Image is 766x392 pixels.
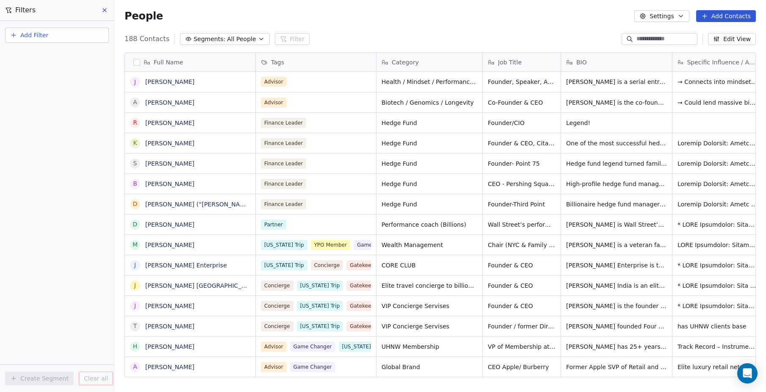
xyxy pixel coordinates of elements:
[133,159,137,168] div: S
[133,98,137,107] div: A
[382,180,477,188] span: Hedge Fund
[488,200,556,209] span: Founder-Third Point
[125,72,256,378] div: grid
[124,10,163,22] span: People
[261,179,306,189] span: Finance Leader
[566,200,667,209] span: Billionaire hedge fund manager and activist investor. Founded Third Point in [DATE], known for bo...
[392,58,419,67] span: Category
[133,362,137,371] div: A
[297,321,343,331] span: [US_STATE] Trip
[382,342,477,351] span: UHNW Membership
[678,139,758,147] span: Loremip Dolorsit: Ametcon adipisc elit sed Doeiusm temp inc utlab Etdolor magn a eni admini veni....
[382,302,477,310] span: VIP Concierge Servises
[133,240,138,249] div: M
[488,322,556,331] span: Founder / former Director of North American Membership for Quintessentially
[678,261,758,270] span: * LORE Ipsumdolor: Sitamet CONS: ad e “seddoeius tempo inc…utlaboreetdo mag aliquaenimad” mi VEN ...
[566,119,667,127] span: Legend!
[737,363,758,384] div: Open Intercom Messenger
[488,363,556,371] span: CEO Apple/ Burberry
[261,240,307,250] span: [US_STATE] Trip
[145,343,194,350] a: [PERSON_NAME]
[145,181,194,187] a: [PERSON_NAME]
[145,99,194,106] a: [PERSON_NAME]
[261,260,307,270] span: [US_STATE] Trip
[382,261,477,270] span: CORE CLUB
[566,98,667,107] span: [PERSON_NAME] is the co-founder and CEO of 23andMe, a category-defining consumer genomics company...
[488,159,556,168] span: Founder- Point 75
[566,220,667,229] span: [PERSON_NAME] is Wall Street’s premier performance coach and a renowned neuropsychology expert fo...
[133,179,137,188] div: B
[133,322,137,331] div: T
[382,281,477,290] span: Elite travel concierge to billionaires
[488,342,556,351] span: VP of Membership at Tiger for 13 years.
[227,35,256,44] span: All People
[133,139,137,147] div: K
[678,363,758,371] span: Elite luxury retail network, branding power, board-level influence
[261,362,287,372] span: Advisor
[488,261,556,270] span: Founder & CEO
[382,139,477,147] span: Hedge Fund
[145,120,194,126] a: [PERSON_NAME]
[678,159,758,168] span: Loremip Dolorsit: Ametcon ad ELI Seddoei, tem in utl etdo magnaaliqu (eni ad minim veniamqu) nost...
[678,98,758,107] span: → Could lend massive biotech credibility to NeoEntra brand. → Opens doors to bio-innovation inves...
[297,301,343,311] span: [US_STATE] Trip
[498,58,522,67] span: Job Title
[566,261,667,270] span: [PERSON_NAME] Enterprise is the visionary founder of CORE: Club, Manhattan’s ultra-exclusive priv...
[678,241,758,249] span: LORE Ipsumdolor: Sitame conse ADI ELITS 91 doeius (TEM 0, 40, 50) inci u Labore Etdolo magna , al...
[382,98,477,107] span: Biotech / Genomics / Longevity
[346,260,383,270] span: Gatekeeper
[261,118,306,128] span: Finance Leader
[382,220,477,229] span: Performance coach (Billions)
[133,220,138,229] div: D
[145,262,227,269] a: [PERSON_NAME] Enterprise
[382,363,477,371] span: Global Brand
[145,364,194,370] a: [PERSON_NAME]
[382,159,477,168] span: Hedge Fund
[566,78,667,86] span: [PERSON_NAME] is a serial entrepreneur, NYT bestselling author, co-founder of [PERSON_NAME] (sold...
[134,78,136,86] div: J
[134,301,136,310] div: J
[271,58,284,67] span: Tags
[382,322,477,331] span: VIP Concierge Servises
[488,281,556,290] span: Founder & CEO
[145,221,194,228] a: [PERSON_NAME]
[566,180,667,188] span: High-profile hedge fund manager known for bold bets and activist campaigns. Founder of [GEOGRAPHI...
[297,281,343,291] span: [US_STATE] Trip
[145,282,259,289] a: [PERSON_NAME] [GEOGRAPHIC_DATA]
[145,201,307,208] a: [PERSON_NAME] (“[PERSON_NAME]”) [PERSON_NAME]
[134,281,136,290] div: J
[678,302,758,310] span: * LORE Ipsumdolor: Sitam “con adipi’e seddoei temporinc utlaboree,” dolorem aliqua enimadmi venia...
[134,261,136,270] div: J
[566,159,667,168] span: Hedge fund legend turned family office manager and pro sports owner. Notorious for top-tier tradi...
[376,53,482,71] div: Category
[154,58,183,67] span: Full Name
[261,301,293,311] span: Concierge
[311,260,343,270] span: Concierge
[145,140,194,147] a: [PERSON_NAME]
[634,10,689,22] button: Settings
[261,158,306,169] span: Finance Leader
[488,241,556,249] span: Chair (NYC & Family Office), TIGER 21, CEO, CWM Family Office Advisors
[488,139,556,147] span: Founder & CEO, Citadel
[261,220,286,230] span: Partner
[566,281,667,290] span: [PERSON_NAME] India is an elite travel concierge to billionaires, heads of state, and UHNW execut...
[566,139,667,147] span: One of the most successful hedge fund managers in history, founder of Citadel – a $60+ billion mu...
[382,119,477,127] span: Hedge Fund
[576,58,587,67] span: BIO
[678,342,758,351] span: Track Record – Instrumental in building TIGER 21’s high-ticket membership model (18 years scaling...
[261,199,306,209] span: Finance Leader
[261,281,293,291] span: Concierge
[133,118,137,127] div: R
[261,97,287,108] span: Advisor
[488,119,556,127] span: Founder/CIO
[275,33,310,45] button: Filter
[311,240,351,250] span: YPO Member
[678,281,758,290] span: * LORE Ipsumdolor: Sita co adipi-elitse doeius tem incididun utlabore etdolor “magnaa enimadmini,...
[261,138,306,148] span: Finance Leader
[382,78,477,86] span: Health / Mindset / Performance / Events
[261,77,287,87] span: Advisor
[382,241,477,249] span: Wealth Management
[256,53,376,71] div: Tags
[354,240,399,250] span: Game Changer
[382,200,477,209] span: Hedge Fund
